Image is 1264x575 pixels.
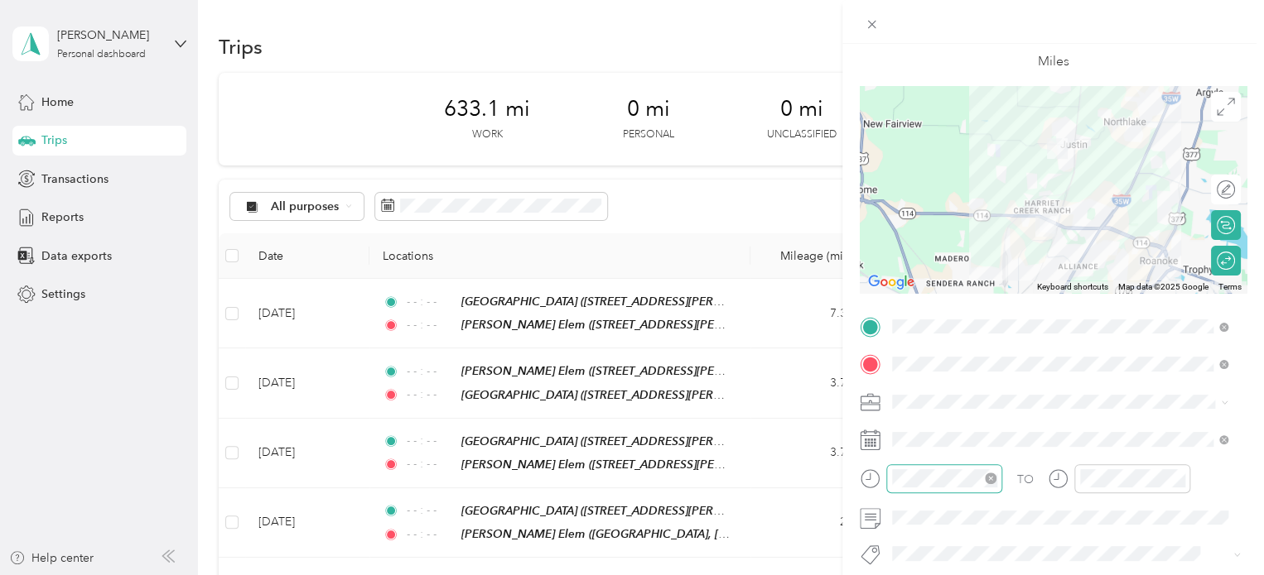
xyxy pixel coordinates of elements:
span: close-circle [985,472,996,484]
img: Google [864,271,919,293]
a: Open this area in Google Maps (opens a new window) [864,271,919,293]
button: Keyboard shortcuts [1037,281,1108,293]
p: Miles [1038,51,1069,72]
div: TO [1017,471,1034,488]
span: Map data ©2025 Google [1118,282,1209,291]
iframe: Everlance-gr Chat Button Frame [1171,482,1264,575]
